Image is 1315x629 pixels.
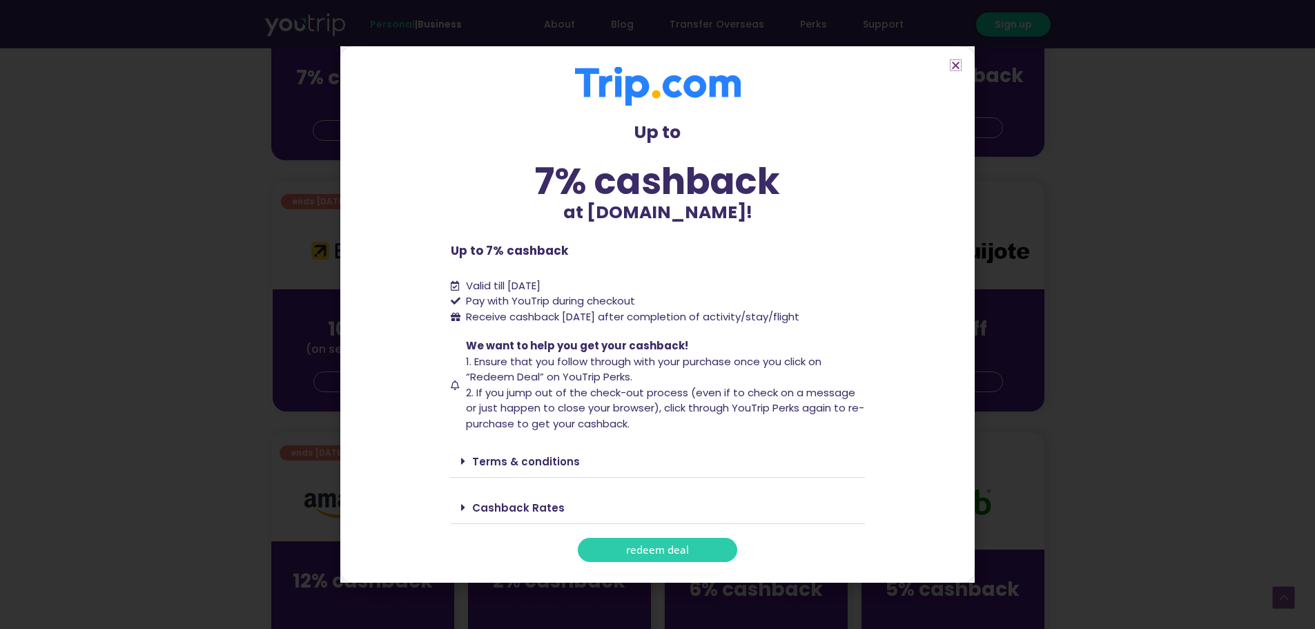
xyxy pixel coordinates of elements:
[472,454,580,469] a: Terms & conditions
[451,445,865,478] div: Terms & conditions
[466,385,864,431] span: 2. If you jump out of the check-out process (even if to check on a message or just happen to clos...
[466,338,688,353] span: We want to help you get your cashback!
[466,278,540,293] span: Valid till [DATE]
[626,545,689,555] span: redeem deal
[451,492,865,524] div: Cashback Rates
[451,119,865,146] p: Up to
[466,354,821,385] span: 1. Ensure that you follow through with your purchase once you click on “Redeem Deal” on YouTrip P...
[951,60,961,70] a: Close
[466,309,799,324] span: Receive cashback [DATE] after completion of activity/stay/flight
[578,538,737,562] a: redeem deal
[472,501,565,515] a: Cashback Rates
[451,163,865,200] div: 7% cashback
[462,293,635,309] span: Pay with YouTrip during checkout
[451,242,568,259] b: Up to 7% cashback
[451,200,865,226] p: at [DOMAIN_NAME]!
